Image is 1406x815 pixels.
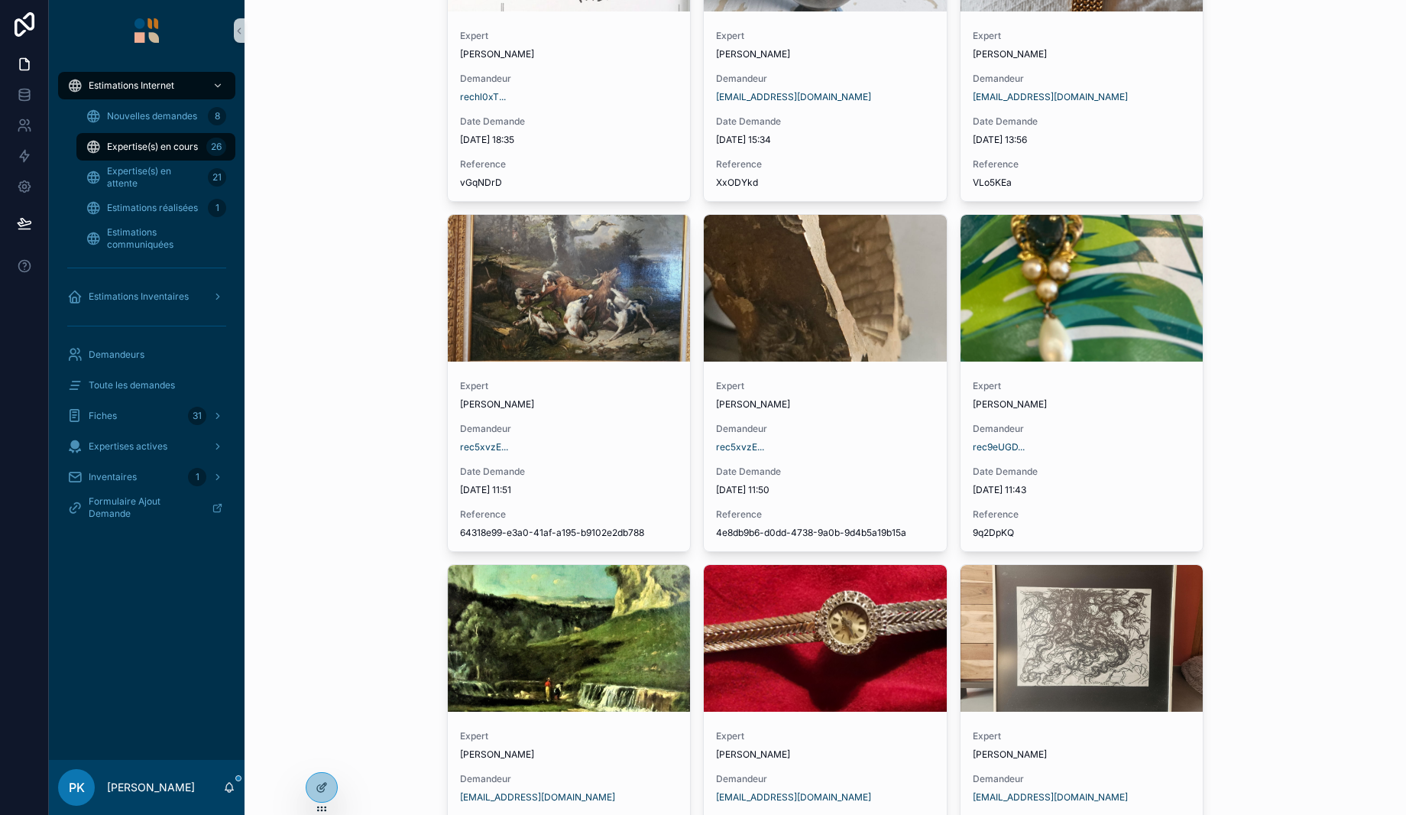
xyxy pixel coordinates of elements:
[460,441,508,453] a: rec5xvzE...
[460,466,679,478] span: Date Demande
[58,463,235,491] a: Inventaires1
[973,115,1191,128] span: Date Demande
[716,73,935,85] span: Demandeur
[49,61,245,541] div: scrollable content
[460,527,679,539] span: 64318e99-e3a0-41af-a195-b9102e2db788
[76,194,235,222] a: Estimations réalisées1
[58,494,235,521] a: Formulaire Ajout Demande
[460,48,534,60] span: [PERSON_NAME]
[89,495,199,520] span: Formulaire Ajout Demande
[188,468,206,486] div: 1
[973,91,1128,103] a: [EMAIL_ADDRESS][DOMAIN_NAME]
[716,730,935,742] span: Expert
[973,730,1191,742] span: Expert
[460,177,679,189] span: vGqNDrD
[58,283,235,310] a: Estimations Inventaires
[89,379,175,391] span: Toute les demandes
[973,134,1191,146] span: [DATE] 13:56
[89,440,167,453] span: Expertises actives
[460,730,679,742] span: Expert
[961,565,1204,712] div: Messenger_creation_45D2AA59-B735-49D7-BD95-7ABB993D6CB5.jpeg
[107,165,202,190] span: Expertise(s) en attente
[716,48,790,60] span: [PERSON_NAME]
[973,380,1191,392] span: Expert
[716,158,935,170] span: Reference
[716,773,935,785] span: Demandeur
[973,527,1191,539] span: 9q2DpKQ
[973,773,1191,785] span: Demandeur
[208,107,226,125] div: 8
[89,471,137,483] span: Inventaires
[69,778,85,797] span: PK
[716,508,935,521] span: Reference
[973,508,1191,521] span: Reference
[460,423,679,435] span: Demandeur
[448,565,691,712] div: IMG_4303-2-.JPG
[716,134,935,146] span: [DATE] 15:34
[961,215,1204,362] div: IMG_2900.png
[716,380,935,392] span: Expert
[460,748,534,761] span: [PERSON_NAME]
[716,441,764,453] a: rec5xvzE...
[716,748,790,761] span: [PERSON_NAME]
[973,48,1047,60] span: [PERSON_NAME]
[208,168,226,187] div: 21
[206,138,226,156] div: 26
[460,30,679,42] span: Expert
[89,410,117,422] span: Fiches
[716,527,935,539] span: 4e8db9b6-d0dd-4738-9a0b-9d4b5a19b15a
[76,164,235,191] a: Expertise(s) en attente21
[460,380,679,392] span: Expert
[58,433,235,460] a: Expertises actives
[58,372,235,399] a: Toute les demandes
[58,402,235,430] a: Fiches31
[460,484,679,496] span: [DATE] 11:51
[716,115,935,128] span: Date Demande
[704,565,947,712] div: IMG_20250829_091813.jpg
[973,398,1047,411] span: [PERSON_NAME]
[107,202,198,214] span: Estimations réalisées
[107,141,198,153] span: Expertise(s) en cours
[973,158,1191,170] span: Reference
[716,484,935,496] span: [DATE] 11:50
[460,398,534,411] span: [PERSON_NAME]
[460,73,679,85] span: Demandeur
[716,177,935,189] span: XxODYkd
[716,466,935,478] span: Date Demande
[460,791,615,804] a: [EMAIL_ADDRESS][DOMAIN_NAME]
[716,91,871,103] a: [EMAIL_ADDRESS][DOMAIN_NAME]
[460,508,679,521] span: Reference
[58,72,235,99] a: Estimations Internet
[107,110,197,122] span: Nouvelles demandes
[89,349,144,361] span: Demandeurs
[716,791,871,804] a: [EMAIL_ADDRESS][DOMAIN_NAME]
[460,134,679,146] span: [DATE] 18:35
[704,215,947,362] div: IMG_20250829_114921.jpg
[973,441,1025,453] a: rec9eUGD...
[89,80,174,92] span: Estimations Internet
[208,199,226,217] div: 1
[973,484,1191,496] span: [DATE] 11:43
[973,30,1191,42] span: Expert
[448,215,691,362] div: IMG_20250829_115020.jpg
[703,214,948,552] a: Expert[PERSON_NAME]Demandeurrec5xvzE...Date Demande[DATE] 11:50Reference4e8db9b6-d0dd-4738-9a0b-9...
[716,30,935,42] span: Expert
[107,226,220,251] span: Estimations communiquées
[973,73,1191,85] span: Demandeur
[134,18,159,43] img: App logo
[973,423,1191,435] span: Demandeur
[107,780,195,795] p: [PERSON_NAME]
[460,91,506,103] a: rechl0xT...
[960,214,1204,552] a: Expert[PERSON_NAME]Demandeurrec9eUGD...Date Demande[DATE] 11:43Reference9q2DpKQ
[973,177,1191,189] span: VLo5KEa
[76,225,235,252] a: Estimations communiquées
[460,773,679,785] span: Demandeur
